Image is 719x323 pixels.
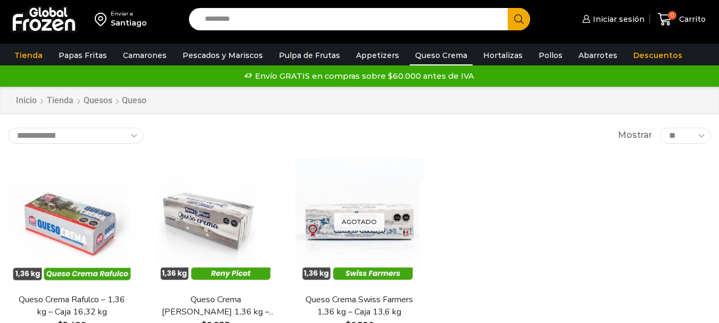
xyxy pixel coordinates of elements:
[14,294,129,318] a: Queso Crema Rafulco – 1,36 kg – Caja 16,32 kg
[676,14,706,24] span: Carrito
[351,45,404,65] a: Appetizers
[618,129,652,142] span: Mostrar
[628,45,688,65] a: Descuentos
[111,10,147,18] div: Enviar a
[580,9,644,30] a: Iniciar sesión
[177,45,268,65] a: Pescados y Mariscos
[122,95,146,105] h1: Queso
[410,45,473,65] a: Queso Crema
[111,18,147,28] div: Santiago
[95,10,111,28] img: address-field-icon.svg
[8,128,144,144] select: Pedido de la tienda
[655,7,708,32] a: 0 Carrito
[15,95,146,107] nav: Breadcrumb
[302,294,417,318] a: Queso Crema Swiss Farmers 1,36 kg – Caja 13,6 kg
[274,45,345,65] a: Pulpa de Frutas
[9,45,48,65] a: Tienda
[334,213,384,230] p: Agotado
[573,45,623,65] a: Abarrotes
[15,95,37,107] a: Inicio
[478,45,528,65] a: Hortalizas
[533,45,568,65] a: Pollos
[590,14,644,24] span: Iniciar sesión
[46,95,74,107] a: Tienda
[83,95,113,107] a: Quesos
[118,45,172,65] a: Camarones
[158,294,273,318] a: Queso Crema [PERSON_NAME] 1,36 kg – Caja 13,6 kg
[508,8,530,30] button: Search button
[53,45,112,65] a: Papas Fritas
[668,11,676,20] span: 0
